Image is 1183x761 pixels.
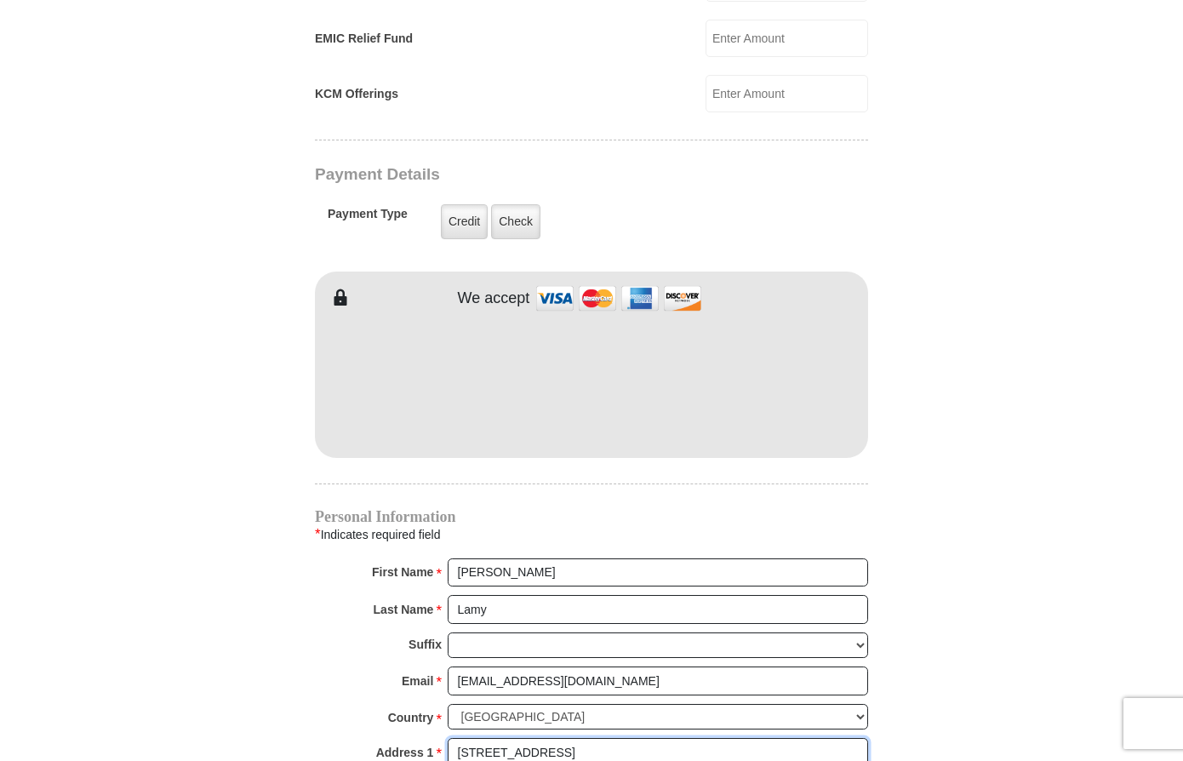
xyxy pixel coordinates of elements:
[388,706,434,730] strong: Country
[706,20,868,57] input: Enter Amount
[706,75,868,112] input: Enter Amount
[328,207,408,230] h5: Payment Type
[315,85,398,103] label: KCM Offerings
[491,204,540,239] label: Check
[374,598,434,621] strong: Last Name
[315,165,749,185] h3: Payment Details
[441,204,488,239] label: Credit
[315,30,413,48] label: EMIC Relief Fund
[372,560,433,584] strong: First Name
[409,632,442,656] strong: Suffix
[402,669,433,693] strong: Email
[458,289,530,308] h4: We accept
[534,280,704,317] img: credit cards accepted
[315,510,868,524] h4: Personal Information
[315,524,868,546] div: Indicates required field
